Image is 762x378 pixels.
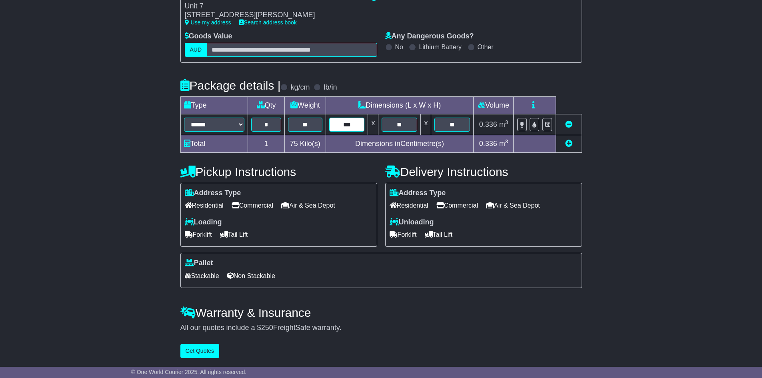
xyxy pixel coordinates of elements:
label: Address Type [185,189,241,198]
span: Stackable [185,270,219,282]
span: Commercial [232,199,273,212]
a: Use my address [185,19,231,26]
label: lb/in [324,83,337,92]
span: Residential [390,199,428,212]
td: x [421,114,431,135]
a: Search address book [239,19,297,26]
sup: 3 [505,119,508,125]
label: kg/cm [290,83,310,92]
span: 0.336 [479,140,497,148]
span: Forklift [185,228,212,241]
span: m [499,140,508,148]
label: Unloading [390,218,434,227]
span: Air & Sea Depot [486,199,540,212]
span: 0.336 [479,120,497,128]
h4: Delivery Instructions [385,165,582,178]
label: No [395,43,403,51]
td: Weight [285,96,326,114]
span: Non Stackable [227,270,275,282]
td: Dimensions (L x W x H) [326,96,474,114]
span: 250 [261,324,273,332]
label: Other [478,43,494,51]
div: All our quotes include a $ FreightSafe warranty. [180,324,582,332]
span: Air & Sea Depot [281,199,335,212]
label: Lithium Battery [419,43,462,51]
h4: Warranty & Insurance [180,306,582,319]
label: AUD [185,43,207,57]
td: Total [180,135,248,152]
a: Remove this item [565,120,572,128]
td: Volume [474,96,514,114]
div: Unit 7 [185,2,362,11]
span: Tail Lift [220,228,248,241]
h4: Pickup Instructions [180,165,377,178]
span: Residential [185,199,224,212]
h4: Package details | [180,79,281,92]
td: Dimensions in Centimetre(s) [326,135,474,152]
span: Commercial [436,199,478,212]
span: © One World Courier 2025. All rights reserved. [131,369,247,375]
a: Add new item [565,140,572,148]
span: 75 [290,140,298,148]
label: Goods Value [185,32,232,41]
td: Type [180,96,248,114]
sup: 3 [505,138,508,144]
td: Qty [248,96,284,114]
label: Loading [185,218,222,227]
td: Kilo(s) [285,135,326,152]
td: 1 [248,135,284,152]
label: Address Type [390,189,446,198]
label: Any Dangerous Goods? [385,32,474,41]
td: x [368,114,378,135]
div: [STREET_ADDRESS][PERSON_NAME] [185,11,362,20]
button: Get Quotes [180,344,220,358]
span: m [499,120,508,128]
span: Forklift [390,228,417,241]
span: Tail Lift [425,228,453,241]
label: Pallet [185,259,213,268]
